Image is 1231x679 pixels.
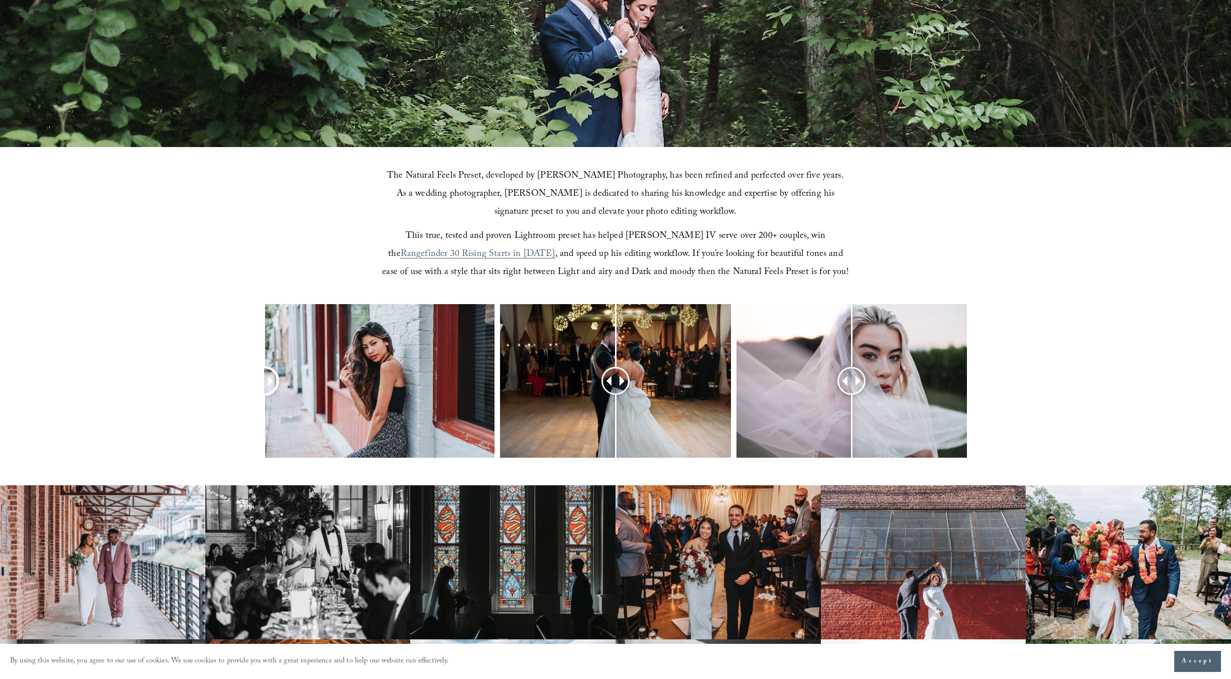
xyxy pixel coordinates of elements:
[1174,651,1221,672] button: Accept
[1026,485,1231,639] img: Breathtaking mountain wedding venue in NC
[1182,656,1213,666] span: Accept
[388,229,828,262] span: This true, tested and proven Lightroom preset has helped [PERSON_NAME] IV serve over 200+ couples...
[821,485,1026,640] img: Raleigh wedding photographer couple dance
[401,247,555,262] a: Rangefinder 30 Rising Starts in [DATE]
[387,169,846,220] span: The Natural Feels Preset, developed by [PERSON_NAME] Photography, has been refined and perfected ...
[616,485,821,640] img: Rustic Raleigh wedding venue couple down the aisle
[382,247,848,281] span: , and speed up his editing workflow. If you’re looking for beautiful tones and ease of use with a...
[10,654,449,669] p: By using this website, you agree to our use of cookies. We use cookies to provide you with a grea...
[410,485,616,639] img: Elegant bride and groom first look photography
[205,485,411,640] img: Best Raleigh wedding venue reception toast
